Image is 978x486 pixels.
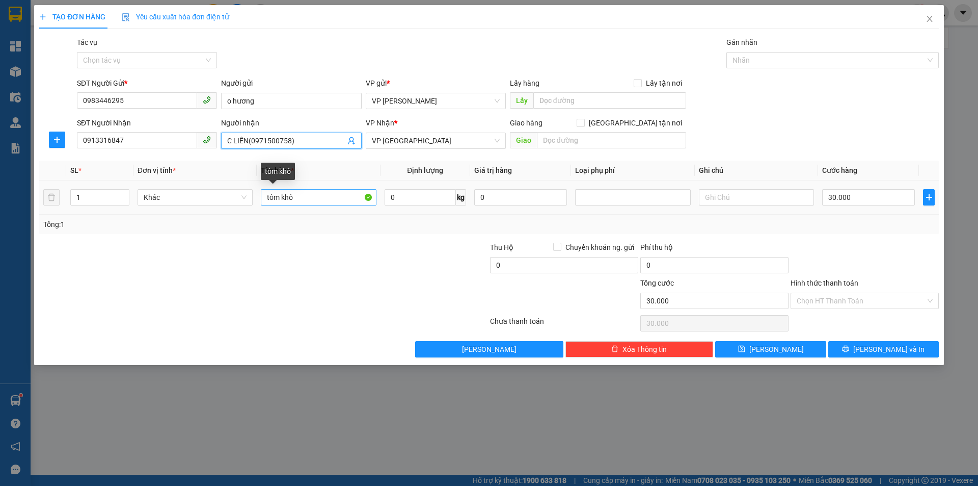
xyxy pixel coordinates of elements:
[456,189,466,206] span: kg
[749,344,804,355] span: [PERSON_NAME]
[791,279,858,287] label: Hình thức thanh toán
[561,242,638,253] span: Chuyển khoản ng. gửi
[95,38,426,50] li: Hotline: 1900252555
[70,166,78,174] span: SL
[699,189,814,206] input: Ghi Chú
[923,193,934,201] span: plus
[842,345,849,353] span: printer
[203,136,211,144] span: phone
[490,243,513,251] span: Thu Hộ
[474,166,512,174] span: Giá trị hàng
[915,5,944,34] button: Close
[828,341,939,357] button: printer[PERSON_NAME] và In
[738,345,745,353] span: save
[715,341,826,357] button: save[PERSON_NAME]
[49,132,65,148] button: plus
[695,161,818,181] th: Ghi chú
[221,117,361,129] div: Người nhận
[366,119,394,127] span: VP Nhận
[261,189,376,206] input: VD: Bàn, Ghế
[77,78,217,89] div: SĐT Người Gửi
[585,117,686,129] span: [GEOGRAPHIC_DATA] tận nơi
[39,13,46,20] span: plus
[926,15,934,23] span: close
[474,189,567,206] input: 0
[366,78,506,89] div: VP gửi
[642,78,686,89] span: Lấy tận nơi
[372,133,500,148] span: VP Mỹ Đình
[533,92,686,109] input: Dọc đường
[415,341,563,357] button: [PERSON_NAME]
[95,25,426,38] li: Cổ Đạm, xã [GEOGRAPHIC_DATA], [GEOGRAPHIC_DATA]
[77,38,97,46] label: Tác vụ
[853,344,925,355] span: [PERSON_NAME] và In
[822,166,857,174] span: Cước hàng
[622,344,667,355] span: Xóa Thông tin
[43,189,60,206] button: delete
[640,279,674,287] span: Tổng cước
[77,117,217,129] div: SĐT Người Nhận
[39,13,105,21] span: TẠO ĐƠN HÀNG
[726,38,757,46] label: Gán nhãn
[347,137,356,145] span: user-add
[261,163,295,180] div: tôm khô
[203,96,211,104] span: phone
[407,166,443,174] span: Định lượng
[13,13,64,64] img: logo.jpg
[510,79,539,87] span: Lấy hàng
[510,132,537,148] span: Giao
[565,341,714,357] button: deleteXóa Thông tin
[611,345,618,353] span: delete
[221,78,361,89] div: Người gửi
[122,13,130,21] img: icon
[43,219,377,230] div: Tổng: 1
[138,166,176,174] span: Đơn vị tính
[537,132,686,148] input: Dọc đường
[510,92,533,109] span: Lấy
[923,189,934,206] button: plus
[640,242,789,257] div: Phí thu hộ
[510,119,542,127] span: Giao hàng
[489,316,639,334] div: Chưa thanh toán
[144,190,247,205] span: Khác
[13,74,178,91] b: GỬI : VP [PERSON_NAME]
[571,161,694,181] th: Loại phụ phí
[49,136,65,144] span: plus
[462,344,517,355] span: [PERSON_NAME]
[122,13,229,21] span: Yêu cầu xuất hóa đơn điện tử
[372,93,500,109] span: VP Cương Gián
